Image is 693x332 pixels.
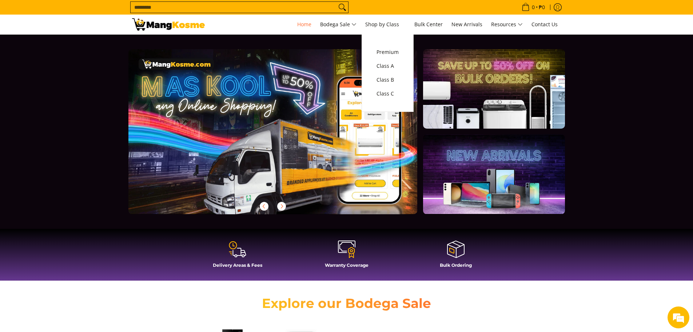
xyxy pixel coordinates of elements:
[187,262,288,268] h4: Delivery Areas & Fees
[297,21,311,28] span: Home
[377,48,399,57] span: Premium
[377,62,399,71] span: Class A
[320,20,357,29] span: Bodega Sale
[531,5,536,10] span: 0
[132,18,205,31] img: Mang Kosme: Your Home Appliances Warehouse Sale Partner!
[414,21,443,28] span: Bulk Center
[405,240,507,273] a: Bulk Ordering
[519,3,547,11] span: •
[373,73,402,87] a: Class B
[373,59,402,73] a: Class A
[256,198,272,214] button: Previous
[274,198,290,214] button: Next
[405,262,507,268] h4: Bulk Ordering
[294,15,315,34] a: Home
[531,21,558,28] span: Contact Us
[377,89,399,98] span: Class C
[187,240,288,273] a: Delivery Areas & Fees
[241,295,452,312] h2: Explore our Bodega Sale
[411,15,446,34] a: Bulk Center
[451,21,482,28] span: New Arrivals
[448,15,486,34] a: New Arrivals
[212,15,561,34] nav: Main Menu
[128,49,441,226] a: More
[296,240,398,273] a: Warranty Coverage
[365,20,406,29] span: Shop by Class
[487,15,526,34] a: Resources
[491,20,523,29] span: Resources
[373,45,402,59] a: Premium
[316,15,360,34] a: Bodega Sale
[377,75,399,85] span: Class B
[296,262,398,268] h4: Warranty Coverage
[373,87,402,101] a: Class C
[362,15,409,34] a: Shop by Class
[528,15,561,34] a: Contact Us
[538,5,546,10] span: ₱0
[336,2,348,13] button: Search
